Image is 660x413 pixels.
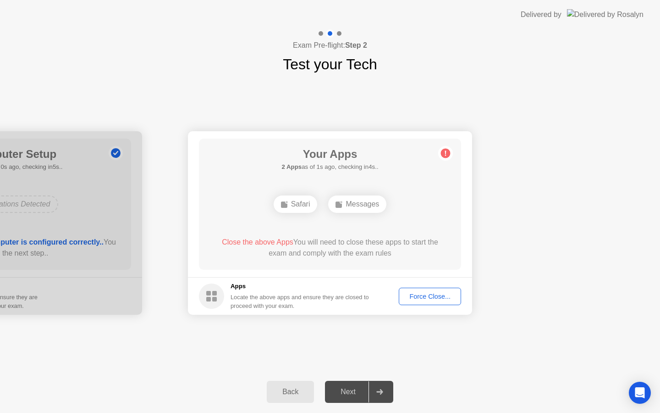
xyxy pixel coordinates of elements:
[293,40,367,51] h4: Exam Pre-flight:
[281,146,378,162] h1: Your Apps
[567,9,643,20] img: Delivered by Rosalyn
[274,195,318,213] div: Safari
[269,388,311,396] div: Back
[345,41,367,49] b: Step 2
[629,382,651,404] div: Open Intercom Messenger
[328,388,368,396] div: Next
[212,237,448,259] div: You will need to close these apps to start the exam and comply with the exam rules
[402,293,458,300] div: Force Close...
[325,381,393,403] button: Next
[281,163,302,170] b: 2 Apps
[399,288,461,305] button: Force Close...
[222,238,293,246] span: Close the above Apps
[231,282,369,291] h5: Apps
[521,9,561,20] div: Delivered by
[328,195,386,213] div: Messages
[281,162,378,172] h5: as of 1s ago, checking in4s..
[283,53,377,75] h1: Test your Tech
[231,293,369,310] div: Locate the above apps and ensure they are closed to proceed with your exam.
[267,381,314,403] button: Back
